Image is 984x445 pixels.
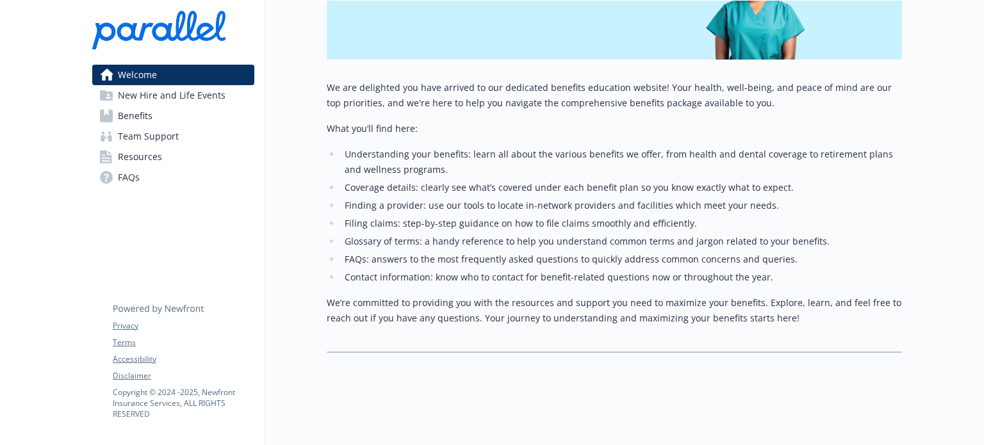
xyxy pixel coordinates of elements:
li: Understanding your benefits: learn all about the various benefits we offer, from health and denta... [341,147,902,177]
a: Accessibility [113,353,254,365]
a: Resources [92,147,254,167]
p: We’re committed to providing you with the resources and support you need to maximize your benefit... [327,295,902,326]
a: Terms [113,337,254,348]
li: FAQs: answers to the most frequently asked questions to quickly address common concerns and queries. [341,252,902,267]
span: FAQs [118,167,140,188]
li: Glossary of terms: a handy reference to help you understand common terms and jargon related to yo... [341,234,902,249]
a: New Hire and Life Events [92,85,254,106]
li: Coverage details: clearly see what’s covered under each benefit plan so you know exactly what to ... [341,180,902,195]
li: Finding a provider: use our tools to locate in-network providers and facilities which meet your n... [341,198,902,213]
a: Welcome [92,65,254,85]
span: Team Support [118,126,179,147]
span: Resources [118,147,162,167]
span: Welcome [118,65,157,85]
a: Privacy [113,320,254,332]
a: Benefits [92,106,254,126]
span: New Hire and Life Events [118,85,225,106]
p: What you’ll find here: [327,121,902,136]
p: We are delighted you have arrived to our dedicated benefits education website! Your health, well-... [327,80,902,111]
a: Team Support [92,126,254,147]
span: Benefits [118,106,152,126]
li: Filing claims: step-by-step guidance on how to file claims smoothly and efficiently. [341,216,902,231]
a: FAQs [92,167,254,188]
a: Disclaimer [113,370,254,382]
p: Copyright © 2024 - 2025 , Newfront Insurance Services, ALL RIGHTS RESERVED [113,387,254,419]
li: Contact information: know who to contact for benefit-related questions now or throughout the year. [341,270,902,285]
